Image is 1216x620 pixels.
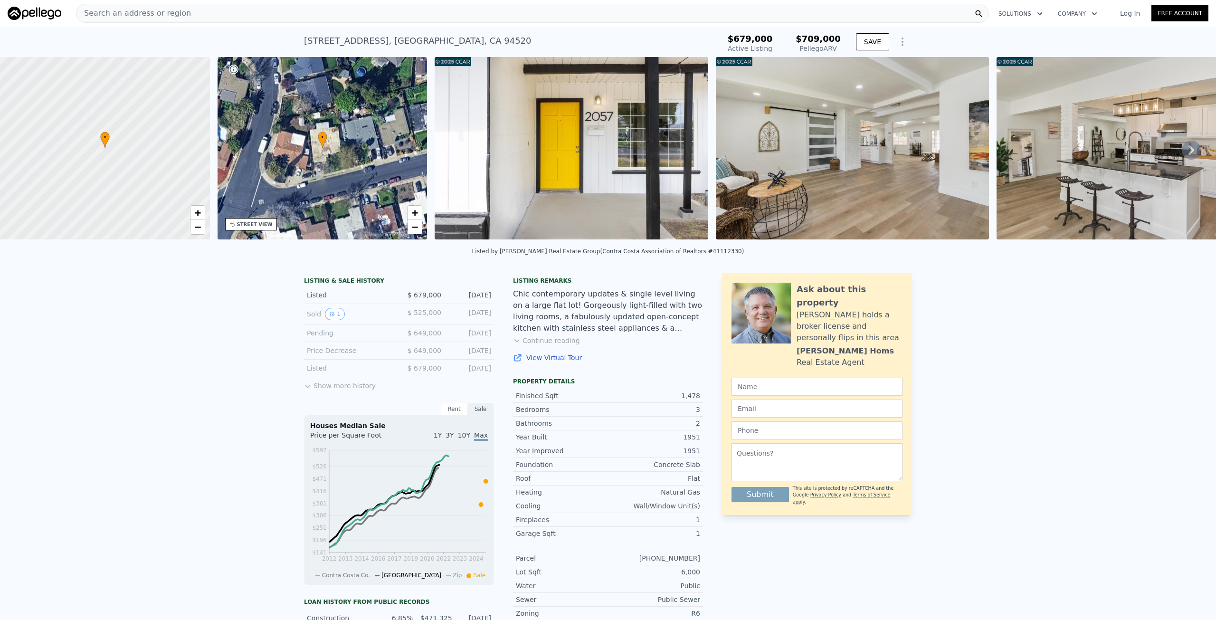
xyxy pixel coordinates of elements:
[516,553,608,563] div: Parcel
[1050,5,1105,22] button: Company
[310,421,488,430] div: Houses Median Sale
[449,290,491,300] div: [DATE]
[325,308,345,320] button: View historical data
[853,492,890,497] a: Terms of Service
[608,553,700,563] div: [PHONE_NUMBER]
[312,525,327,532] tspan: $251
[513,336,580,345] button: Continue reading
[473,572,485,579] span: Sale
[8,7,61,20] img: Pellego
[797,357,864,368] div: Real Estate Agent
[793,485,902,506] div: This site is protected by reCAPTCHA and the Google and apply.
[449,346,491,355] div: [DATE]
[516,595,608,604] div: Sewer
[516,581,608,591] div: Water
[338,555,353,562] tspan: 2013
[469,555,484,562] tspan: 2024
[312,513,327,519] tspan: $306
[307,346,391,355] div: Price Decrease
[608,391,700,401] div: 1,478
[304,598,494,606] div: Loan history from public records
[307,308,391,320] div: Sold
[307,290,391,300] div: Listed
[608,419,700,428] div: 2
[608,474,700,483] div: Flat
[1109,9,1151,18] a: Log In
[516,529,608,538] div: Garage Sqft
[100,132,110,148] div: •
[408,206,422,220] a: Zoom in
[453,555,467,562] tspan: 2023
[194,207,200,219] span: +
[190,220,205,234] a: Zoom out
[516,432,608,442] div: Year Built
[449,308,491,320] div: [DATE]
[516,487,608,497] div: Heating
[797,309,902,343] div: [PERSON_NAME] holds a broker license and personally flips in this area
[467,403,494,415] div: Sale
[728,45,772,52] span: Active Listing
[307,328,391,338] div: Pending
[434,431,442,439] span: 1Y
[420,555,435,562] tspan: 2020
[474,431,488,441] span: Max
[516,567,608,577] div: Lot Sqft
[716,57,989,239] img: Sale: 169752201 Parcel: 40339722
[516,515,608,525] div: Fireplaces
[318,132,327,148] div: •
[408,220,422,234] a: Zoom out
[304,377,376,391] button: Show more history
[435,57,708,239] img: Sale: 169752201 Parcel: 40339722
[412,207,418,219] span: +
[472,248,744,255] div: Listed by [PERSON_NAME] Real Estate Group (Contra Costa Association of Realtors #41112330)
[304,277,494,286] div: LISTING & SALE HISTORY
[608,501,700,511] div: Wall/Window Unit(s)
[408,364,441,372] span: $ 679,000
[608,595,700,604] div: Public Sewer
[312,447,327,454] tspan: $597
[731,487,789,502] button: Submit
[797,283,902,309] div: Ask about this property
[408,291,441,299] span: $ 679,000
[516,460,608,469] div: Foundation
[318,133,327,142] span: •
[312,463,327,470] tspan: $526
[437,555,451,562] tspan: 2022
[608,609,700,618] div: R6
[441,403,467,415] div: Rent
[446,431,454,439] span: 3Y
[608,515,700,525] div: 1
[449,328,491,338] div: [DATE]
[312,500,327,507] tspan: $361
[516,609,608,618] div: Zoning
[100,133,110,142] span: •
[1151,5,1208,21] a: Free Account
[608,529,700,538] div: 1
[731,400,902,418] input: Email
[453,572,462,579] span: Zip
[513,277,703,285] div: Listing remarks
[190,206,205,220] a: Zoom in
[608,460,700,469] div: Concrete Slab
[516,446,608,456] div: Year Improved
[76,8,191,19] span: Search an address or region
[608,487,700,497] div: Natural Gas
[307,363,391,373] div: Listed
[856,33,889,50] button: SAVE
[404,555,418,562] tspan: 2019
[513,353,703,362] a: View Virtual Tour
[194,221,200,233] span: −
[608,446,700,456] div: 1951
[312,476,327,482] tspan: $471
[516,501,608,511] div: Cooling
[322,555,337,562] tspan: 2012
[355,555,370,562] tspan: 2014
[304,34,532,48] div: [STREET_ADDRESS] , [GEOGRAPHIC_DATA] , CA 94520
[810,492,841,497] a: Privacy Policy
[893,32,912,51] button: Show Options
[408,347,441,354] span: $ 649,000
[608,405,700,414] div: 3
[608,581,700,591] div: Public
[312,537,327,544] tspan: $196
[608,432,700,442] div: 1951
